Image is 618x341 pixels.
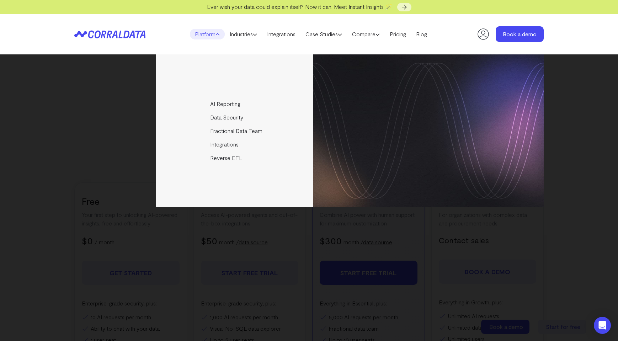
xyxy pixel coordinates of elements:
a: Fractional Data Team [156,124,314,138]
a: Industries [225,29,262,39]
a: Reverse ETL [156,151,314,165]
a: Pricing [385,29,411,39]
a: AI Reporting [156,97,314,111]
span: Ever wish your data could explain itself? Now it can. Meet Instant Insights 🪄 [207,3,392,10]
a: Blog [411,29,432,39]
a: Platform [190,29,225,39]
a: Book a demo [496,26,544,42]
a: Integrations [156,138,314,151]
div: Open Intercom Messenger [594,317,611,334]
a: Case Studies [300,29,347,39]
a: Compare [347,29,385,39]
a: Integrations [262,29,300,39]
a: Data Security [156,111,314,124]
